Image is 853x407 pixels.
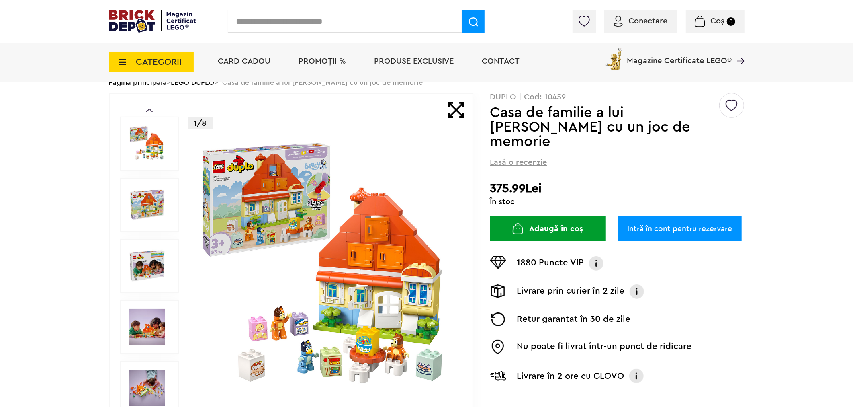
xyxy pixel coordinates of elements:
p: 1/8 [188,117,213,129]
span: CATEGORII [136,58,182,66]
img: Casa de familie a lui Blue cu un joc de memorie LEGO 10459 [129,248,165,284]
img: Easybox [490,340,506,354]
p: 1880 Puncte VIP [517,256,584,271]
span: Magazine Certificate LEGO® [627,46,732,65]
a: Prev [146,109,153,112]
p: Retur garantat în 30 de zile [517,312,631,326]
span: Coș [710,17,724,25]
img: Info livrare prin curier [629,284,645,299]
a: Conectare [614,17,668,25]
p: Livrare în 2 ore cu GLOVO [517,370,624,382]
p: Livrare prin curier în 2 zile [517,284,625,299]
a: Contact [482,57,520,65]
img: Livrare Glovo [490,371,506,381]
span: Conectare [629,17,668,25]
span: Lasă o recenzie [490,157,547,168]
a: Pagina principală [109,79,167,86]
img: Casa de familie a lui Blue cu un joc de memorie [196,136,455,395]
small: 0 [727,17,735,26]
a: Produse exclusive [374,57,454,65]
img: Info livrare cu GLOVO [628,368,644,384]
a: PROMOȚII % [299,57,346,65]
img: Seturi Lego Casa de familie a lui Blue cu un joc de memorie [129,309,165,345]
img: Returnare [490,312,506,326]
h2: 375.99Lei [490,181,745,196]
a: LEGO DUPLO [171,79,215,86]
img: Livrare [490,284,506,298]
div: > > Casa de familie a lui [PERSON_NAME] cu un joc de memorie [109,72,745,93]
img: Casa de familie a lui Blue cu un joc de memorie [129,125,165,162]
img: Puncte VIP [490,256,506,269]
h1: Casa de familie a lui [PERSON_NAME] cu un joc de memorie [490,105,718,149]
a: Card Cadou [218,57,271,65]
div: În stoc [490,198,745,206]
p: Nu poate fi livrat într-un punct de ridicare [517,340,692,354]
a: Intră în cont pentru rezervare [618,216,742,241]
a: Magazine Certificate LEGO® [732,46,745,54]
img: LEGO DUPLO Casa de familie a lui Blue cu un joc de memorie [129,370,165,406]
button: Adaugă în coș [490,216,606,241]
img: Info VIP [588,256,604,271]
p: DUPLO | Cod: 10459 [490,93,745,101]
img: Casa de familie a lui Blue cu un joc de memorie [129,187,165,223]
